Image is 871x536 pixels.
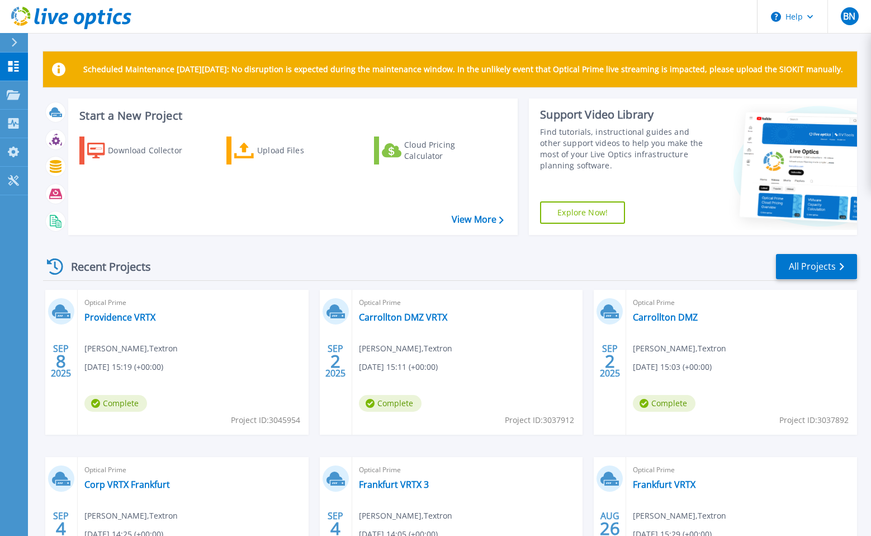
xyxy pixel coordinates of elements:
a: Download Collector [79,137,204,164]
div: SEP 2025 [50,341,72,382]
div: Upload Files [257,139,347,162]
div: Cloud Pricing Calculator [404,139,494,162]
span: Complete [84,395,147,412]
span: Complete [633,395,695,412]
a: Cloud Pricing Calculator [374,137,499,164]
span: 2 [330,356,340,366]
a: Upload Files [226,137,351,164]
span: 26 [600,524,620,533]
span: [PERSON_NAME] , Textron [633,342,726,355]
span: 2 [605,356,615,366]
span: Optical Prime [633,464,850,476]
span: [DATE] 15:03 (+00:00) [633,361,712,373]
span: Project ID: 3045954 [231,414,300,426]
span: [PERSON_NAME] , Textron [84,342,178,355]
a: Explore Now! [540,201,625,224]
span: [PERSON_NAME] , Textron [633,510,726,522]
span: Optical Prime [359,297,576,309]
a: Corp VRTX Frankfurt [84,479,170,490]
span: [PERSON_NAME] , Textron [359,342,452,355]
span: [DATE] 15:11 (+00:00) [359,361,438,373]
div: Find tutorials, instructional guides and other support videos to help you make the most of your L... [540,126,705,171]
span: Optical Prime [84,297,302,309]
span: [DATE] 15:19 (+00:00) [84,361,163,373]
span: 4 [330,524,340,533]
span: [PERSON_NAME] , Textron [84,510,178,522]
span: 4 [56,524,66,533]
a: All Projects [776,254,857,279]
a: Frankfurt VRTX [633,479,695,490]
span: Optical Prime [359,464,576,476]
a: Frankfurt VRTX 3 [359,479,429,490]
span: [PERSON_NAME] , Textron [359,510,452,522]
div: Download Collector [108,139,197,162]
h3: Start a New Project [79,110,503,122]
a: Providence VRTX [84,312,155,323]
span: Project ID: 3037892 [779,414,849,426]
span: 8 [56,356,66,366]
a: Carrollton DMZ [633,312,698,323]
span: Optical Prime [84,464,302,476]
a: View More [452,214,504,225]
span: Project ID: 3037912 [505,414,574,426]
span: Complete [359,395,422,412]
span: Optical Prime [633,297,850,309]
div: SEP 2025 [325,341,346,382]
span: BN [843,12,855,21]
div: SEP 2025 [599,341,621,382]
div: Support Video Library [540,107,705,122]
div: Recent Projects [43,253,166,280]
p: Scheduled Maintenance [DATE][DATE]: No disruption is expected during the maintenance window. In t... [83,65,843,74]
a: Carrollton DMZ VRTX [359,312,447,323]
